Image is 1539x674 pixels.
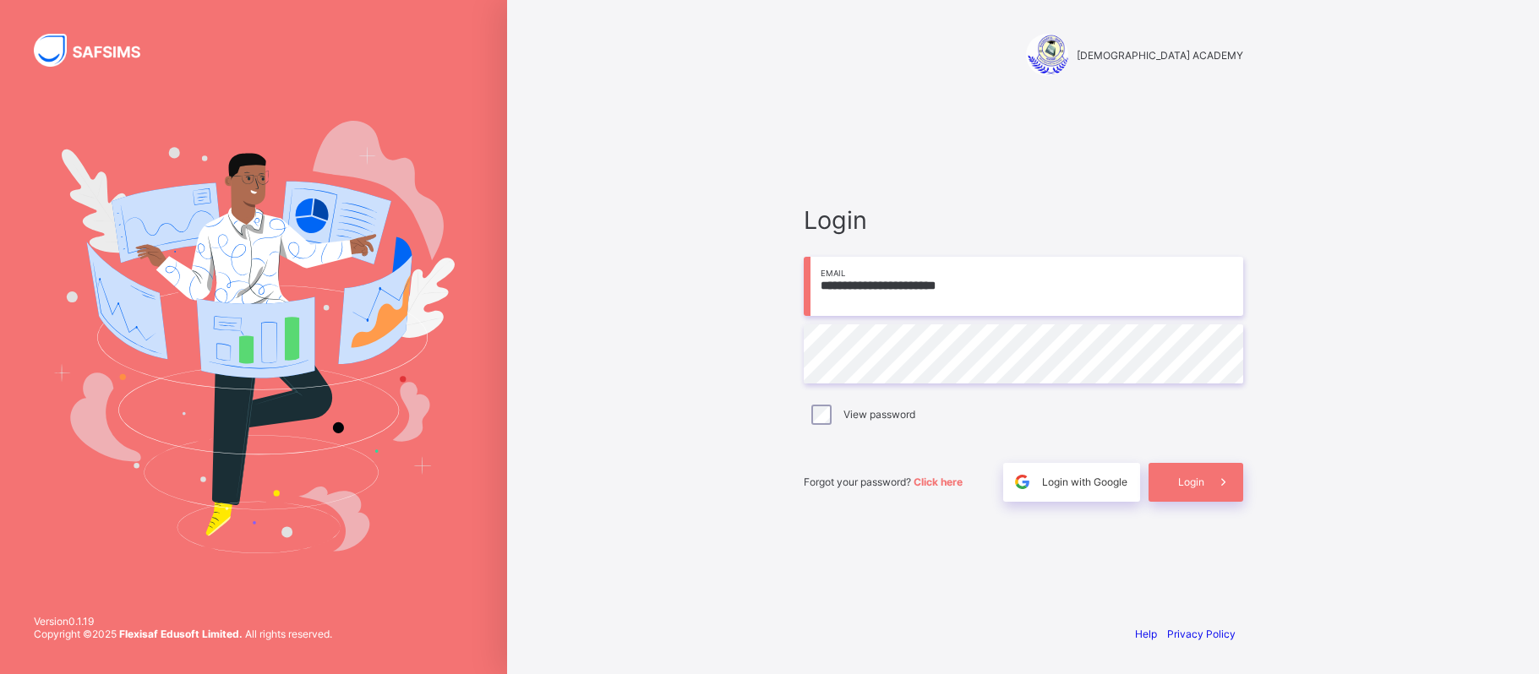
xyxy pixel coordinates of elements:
strong: Flexisaf Edusoft Limited. [119,628,243,640]
span: Login [804,205,1243,235]
img: SAFSIMS Logo [34,34,161,67]
span: Login [1178,476,1204,488]
a: Click here [914,476,963,488]
a: Help [1135,628,1157,640]
a: Privacy Policy [1167,628,1236,640]
span: Copyright © 2025 All rights reserved. [34,628,332,640]
span: Login with Google [1042,476,1127,488]
span: [DEMOGRAPHIC_DATA] ACADEMY [1077,49,1243,62]
span: Forgot your password? [804,476,963,488]
span: Version 0.1.19 [34,615,332,628]
img: google.396cfc9801f0270233282035f929180a.svg [1012,472,1032,492]
label: View password [843,408,915,421]
img: Hero Image [52,121,455,553]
